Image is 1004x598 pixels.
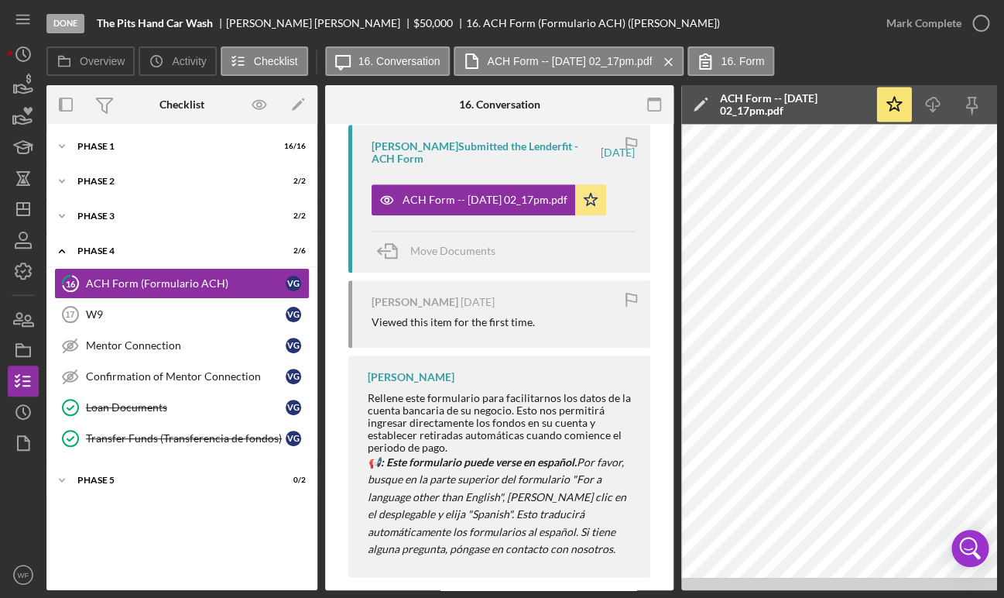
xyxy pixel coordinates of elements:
[86,308,286,321] div: W9
[286,338,301,353] div: V G
[278,246,306,256] div: 2 / 6
[86,432,286,445] div: Transfer Funds (Transferencia de fondos)
[226,17,413,29] div: [PERSON_NAME] [PERSON_NAME]
[97,17,213,29] b: The Pits Hand Car Wash
[278,476,306,485] div: 0 / 2
[77,476,267,485] div: Phase 5
[80,55,125,67] label: Overview
[601,146,635,159] time: 2023-09-07 18:17
[372,296,458,308] div: [PERSON_NAME]
[278,177,306,186] div: 2 / 2
[720,92,867,117] div: ACH Form -- [DATE] 02_17pm.pdf
[159,98,204,111] div: Checklist
[410,244,495,257] span: Move Documents
[325,46,451,76] button: 16. Conversation
[77,177,267,186] div: Phase 2
[18,571,29,579] text: WF
[721,55,764,67] label: 16. Form
[286,400,301,415] div: V G
[372,232,511,270] button: Move Documents
[461,296,495,308] time: 2023-09-07 18:04
[65,310,74,319] tspan: 17
[368,455,626,555] em: Por favor, busque en la parte superior del formulario "For a language other than English", [PERSO...
[459,98,540,111] div: 16. Conversation
[172,55,206,67] label: Activity
[951,530,989,567] div: Open Intercom Messenger
[286,431,301,446] div: V G
[77,142,267,151] div: Phase 1
[286,276,301,291] div: V G
[46,46,135,76] button: Overview
[54,299,310,330] a: 17W9VG
[86,401,286,414] div: Loan Documents
[286,369,301,384] div: V G
[886,8,961,39] div: Mark Complete
[86,339,286,352] div: Mentor Connection
[54,330,310,361] a: Mentor ConnectionVG
[86,277,286,290] div: ACH Form (Formulario ACH)
[465,17,719,29] div: 16. ACH Form (Formulario ACH) ([PERSON_NAME])
[8,559,39,590] button: WF
[403,194,567,206] div: ACH Form -- [DATE] 02_17pm.pdf
[687,46,774,76] button: 16. Form
[358,55,440,67] label: 16. Conversation
[413,17,453,29] div: $50,000
[46,14,84,33] div: Done
[54,423,310,454] a: Transfer Funds (Transferencia de fondos)VG
[368,392,635,454] div: Rellene este formulario para facilitarnos los datos de la cuenta bancaria de su negocio. Esto nos...
[86,370,286,383] div: Confirmation of Mentor Connection
[286,307,301,322] div: V G
[871,8,996,39] button: Mark Complete
[54,361,310,392] a: Confirmation of Mentor ConnectionVG
[139,46,216,76] button: Activity
[77,211,267,221] div: Phase 3
[254,55,298,67] label: Checklist
[372,140,598,165] div: [PERSON_NAME] Submitted the Lenderfit - ACH Form
[77,246,267,256] div: Phase 4
[372,184,606,215] button: ACH Form -- [DATE] 02_17pm.pdf
[278,142,306,151] div: 16 / 16
[368,455,577,469] strong: 📢: Este formulario puede verse en español.
[54,268,310,299] a: 16ACH Form (Formulario ACH)VG
[66,278,76,288] tspan: 16
[368,371,454,383] div: [PERSON_NAME]
[221,46,308,76] button: Checklist
[487,55,652,67] label: ACH Form -- [DATE] 02_17pm.pdf
[372,316,535,328] div: Viewed this item for the first time.
[278,211,306,221] div: 2 / 2
[454,46,684,76] button: ACH Form -- [DATE] 02_17pm.pdf
[54,392,310,423] a: Loan DocumentsVG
